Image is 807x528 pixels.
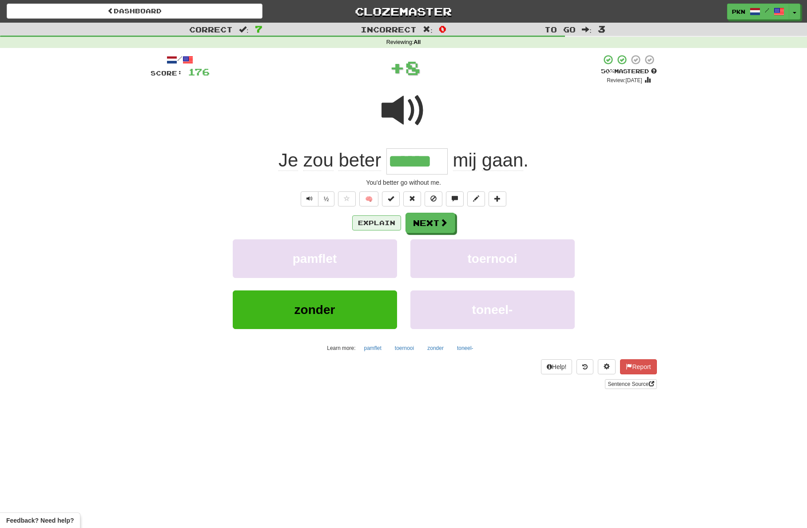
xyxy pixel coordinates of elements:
button: pamflet [359,341,386,355]
span: toernooi [468,252,517,266]
div: Text-to-speech controls [299,191,335,206]
a: Clozemaster [276,4,532,19]
span: : [582,26,592,33]
span: zonder [294,303,335,317]
span: pkn [732,8,745,16]
span: Je [278,150,298,171]
span: : [423,26,433,33]
span: . [448,150,529,171]
button: Edit sentence (alt+d) [467,191,485,206]
span: : [239,26,249,33]
span: mij [453,150,477,171]
button: Favorite sentence (alt+f) [338,191,356,206]
small: Learn more: [327,345,355,351]
span: toneel- [472,303,513,317]
span: 50 % [601,67,614,75]
span: Open feedback widget [6,516,74,525]
span: 7 [255,24,262,34]
div: You'd better go without me. [151,178,657,187]
button: Play sentence audio (ctl+space) [301,191,318,206]
button: toneel- [452,341,478,355]
span: Incorrect [361,25,417,34]
span: pamflet [293,252,337,266]
button: Report [620,359,656,374]
button: toernooi [410,239,575,278]
button: Help! [541,359,572,374]
button: Add to collection (alt+a) [489,191,506,206]
span: To go [545,25,576,34]
a: Dashboard [7,4,262,19]
button: zonder [422,341,449,355]
span: Score: [151,69,183,77]
small: Review: [DATE] [607,77,642,83]
button: Next [405,213,455,233]
span: beter [338,150,381,171]
button: Explain [352,215,401,230]
button: Set this sentence to 100% Mastered (alt+m) [382,191,400,206]
a: Sentence Source [605,379,656,389]
span: 8 [405,56,421,79]
strong: All [413,39,421,45]
div: / [151,54,210,65]
span: Correct [189,25,233,34]
button: Ignore sentence (alt+i) [425,191,442,206]
button: Reset to 0% Mastered (alt+r) [403,191,421,206]
span: / [765,7,769,13]
a: pkn / [727,4,789,20]
div: Mastered [601,67,657,75]
button: Round history (alt+y) [576,359,593,374]
span: 0 [439,24,446,34]
span: zou [303,150,334,171]
button: zonder [233,290,397,329]
button: 🧠 [359,191,378,206]
button: Discuss sentence (alt+u) [446,191,464,206]
span: gaan [482,150,523,171]
button: pamflet [233,239,397,278]
span: 3 [598,24,605,34]
button: ½ [318,191,335,206]
button: toneel- [410,290,575,329]
span: + [390,54,405,81]
span: 176 [188,66,210,77]
button: toernooi [390,341,419,355]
